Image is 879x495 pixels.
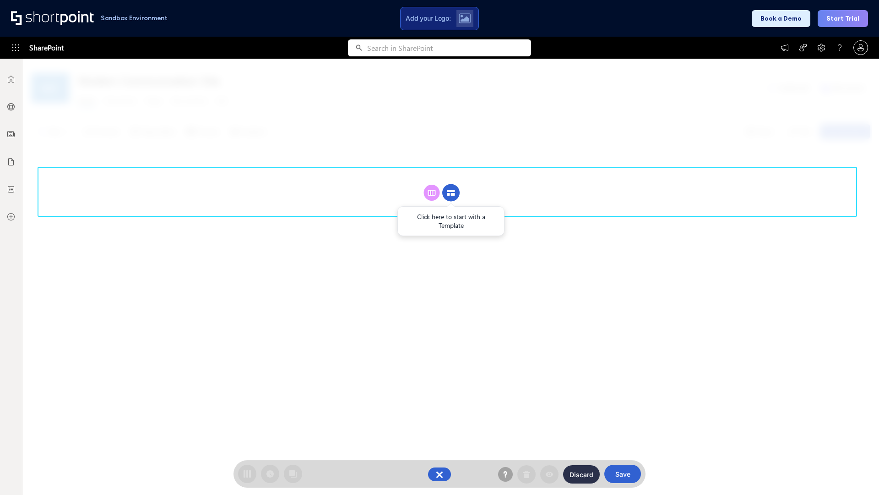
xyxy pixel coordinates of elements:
[101,16,168,21] h1: Sandbox Environment
[604,465,641,483] button: Save
[367,39,531,56] input: Search in SharePoint
[833,451,879,495] iframe: Chat Widget
[563,465,600,484] button: Discard
[752,10,810,27] button: Book a Demo
[29,37,64,59] span: SharePoint
[459,13,471,23] img: Upload logo
[406,14,450,22] span: Add your Logo:
[818,10,868,27] button: Start Trial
